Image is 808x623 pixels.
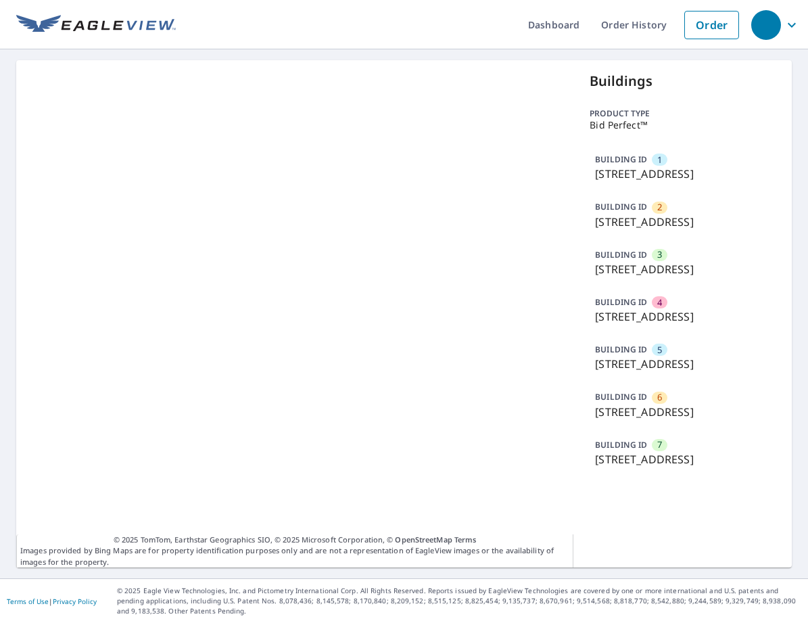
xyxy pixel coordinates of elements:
[595,261,770,277] p: [STREET_ADDRESS]
[595,166,770,182] p: [STREET_ADDRESS]
[657,391,662,404] span: 6
[7,597,97,605] p: |
[395,534,452,545] a: OpenStreetMap
[454,534,477,545] a: Terms
[595,404,770,420] p: [STREET_ADDRESS]
[595,296,647,308] p: BUILDING ID
[590,120,776,131] p: Bid Perfect™
[595,201,647,212] p: BUILDING ID
[590,71,776,91] p: Buildings
[16,15,176,35] img: EV Logo
[114,534,477,546] span: © 2025 TomTom, Earthstar Geographics SIO, © 2025 Microsoft Corporation, ©
[595,154,647,165] p: BUILDING ID
[657,438,662,451] span: 7
[657,201,662,214] span: 2
[590,108,776,120] p: Product type
[657,344,662,356] span: 5
[595,308,770,325] p: [STREET_ADDRESS]
[16,534,573,568] p: Images provided by Bing Maps are for property identification purposes only and are not a represen...
[595,344,647,355] p: BUILDING ID
[657,248,662,261] span: 3
[657,154,662,166] span: 1
[53,597,97,606] a: Privacy Policy
[7,597,49,606] a: Terms of Use
[595,214,770,230] p: [STREET_ADDRESS]
[595,391,647,402] p: BUILDING ID
[684,11,739,39] a: Order
[595,356,770,372] p: [STREET_ADDRESS]
[595,249,647,260] p: BUILDING ID
[117,586,801,616] p: © 2025 Eagle View Technologies, Inc. and Pictometry International Corp. All Rights Reserved. Repo...
[595,451,770,467] p: [STREET_ADDRESS]
[657,296,662,309] span: 4
[595,439,647,451] p: BUILDING ID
